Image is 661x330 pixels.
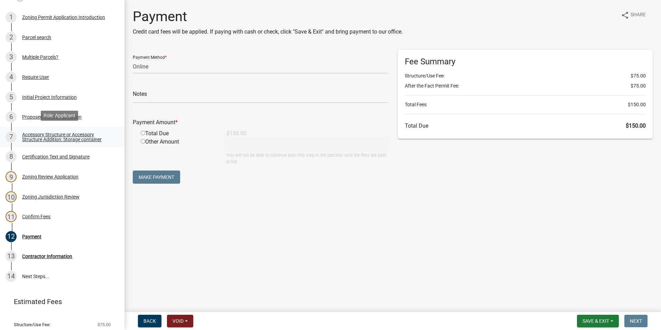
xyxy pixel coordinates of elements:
[583,318,609,324] span: Save & Exit
[143,318,156,324] span: Back
[22,114,82,119] div: Proposed Work Information
[621,11,629,19] i: share
[138,315,161,327] button: Back
[22,254,72,259] div: Contractor Information
[628,101,646,108] span: $150.00
[173,318,184,324] span: Void
[14,322,50,327] span: Structure/Use Fee:
[136,138,221,165] div: Other Amount
[133,8,403,25] h1: Payment
[6,271,17,282] div: 14
[6,72,17,83] div: 4
[6,151,17,162] div: 8
[22,35,51,40] div: Parcel search
[6,12,17,23] div: 1
[6,92,17,103] div: 5
[22,174,78,179] div: Zoning Review Application
[405,57,646,67] h6: Fee Summary
[22,154,90,159] div: Certification Text and Signature
[624,315,648,327] button: Next
[405,122,646,129] h6: Total Due
[22,15,105,20] div: Zoning Permit Application Introduction
[6,32,17,43] div: 2
[22,55,58,59] div: Multiple Parcels?
[167,315,193,327] button: Void
[6,111,17,122] div: 6
[22,95,77,100] div: Initial Project Information
[128,118,393,127] div: Payment Amount
[97,322,111,327] span: $75.00
[41,111,78,121] div: Role: Applicant
[22,132,113,142] div: Accessory Structure or Accessory Structure Addition: Storage container
[631,82,646,90] span: $75.00
[133,28,403,36] p: Credit card fees will be applied. If paying with cash or check, click "Save & Exit" and bring pay...
[6,52,17,63] div: 3
[626,122,646,129] span: $150.00
[6,231,17,242] div: 12
[22,75,49,80] div: Require User
[136,129,221,138] div: Total Due
[6,171,17,182] div: 9
[6,191,17,202] div: 10
[22,214,50,219] div: Confirm Fees
[405,101,646,108] li: Total Fees
[133,171,180,184] button: Make Payment
[630,318,642,324] span: Next
[577,315,619,327] button: Save & Exit
[22,194,80,199] div: Zoning Jurisdiction Review
[405,82,646,90] li: After the Fact Permit Fee:
[6,131,17,143] div: 7
[631,11,646,19] span: Share
[6,211,17,222] div: 11
[22,234,41,239] div: Payment
[615,8,651,22] button: shareShare
[6,251,17,262] div: 13
[405,72,646,80] li: Structure/Use Fee:
[631,72,646,80] span: $75.00
[6,295,113,309] a: Estimated Fees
